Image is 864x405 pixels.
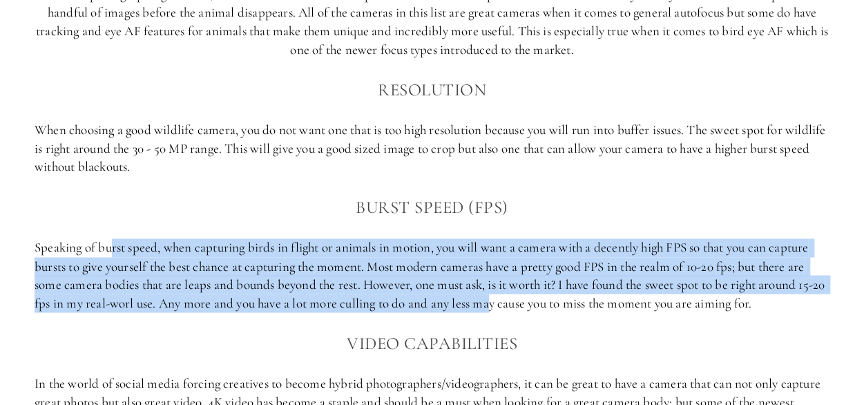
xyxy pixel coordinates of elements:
p: Speaking of burst speed, when capturing birds in flight or animals in motion, you will want a cam... [35,238,829,312]
h3: Resolution [35,76,829,104]
h3: Burst Speed (FPS) [35,194,829,221]
h3: Video capabilities [35,329,829,357]
p: When choosing a good wildlife camera, you do not want one that is too high resolution because you... [35,121,829,176]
